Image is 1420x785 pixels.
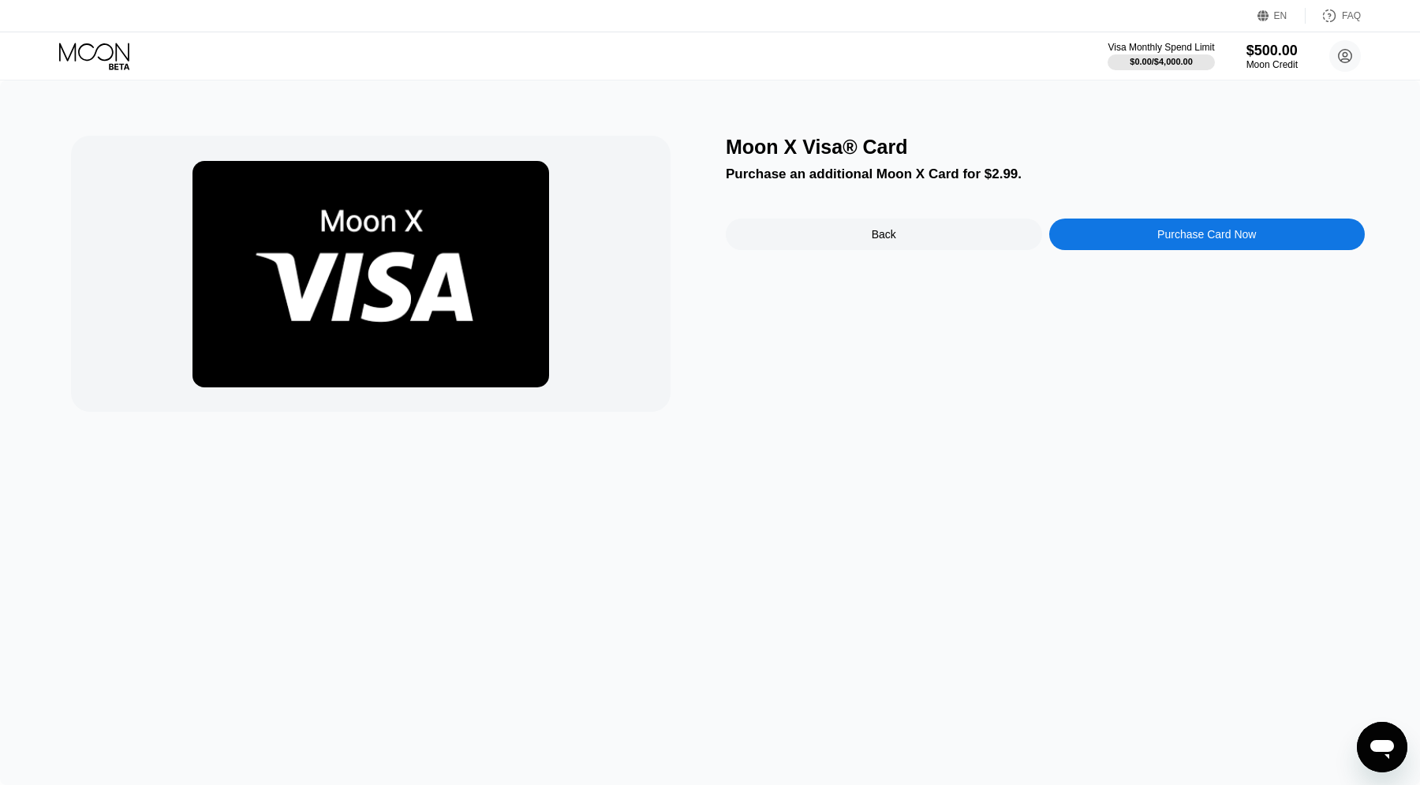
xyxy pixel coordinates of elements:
div: EN [1257,8,1306,24]
iframe: Button to launch messaging window [1357,722,1407,772]
div: Back [726,219,1042,250]
div: Purchase an additional Moon X Card for $2.99. [726,166,1365,182]
div: Purchase Card Now [1157,228,1256,241]
div: Moon X Visa® Card [726,136,1365,159]
div: FAQ [1342,10,1361,21]
div: FAQ [1306,8,1361,24]
div: Visa Monthly Spend Limit$0.00/$4,000.00 [1108,42,1214,70]
div: $0.00 / $4,000.00 [1130,57,1193,66]
div: $500.00 [1246,43,1298,59]
div: Purchase Card Now [1049,219,1366,250]
div: $500.00Moon Credit [1246,43,1298,70]
div: EN [1274,10,1287,21]
div: Moon Credit [1246,59,1298,70]
div: Visa Monthly Spend Limit [1108,42,1214,53]
div: Back [872,228,896,241]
